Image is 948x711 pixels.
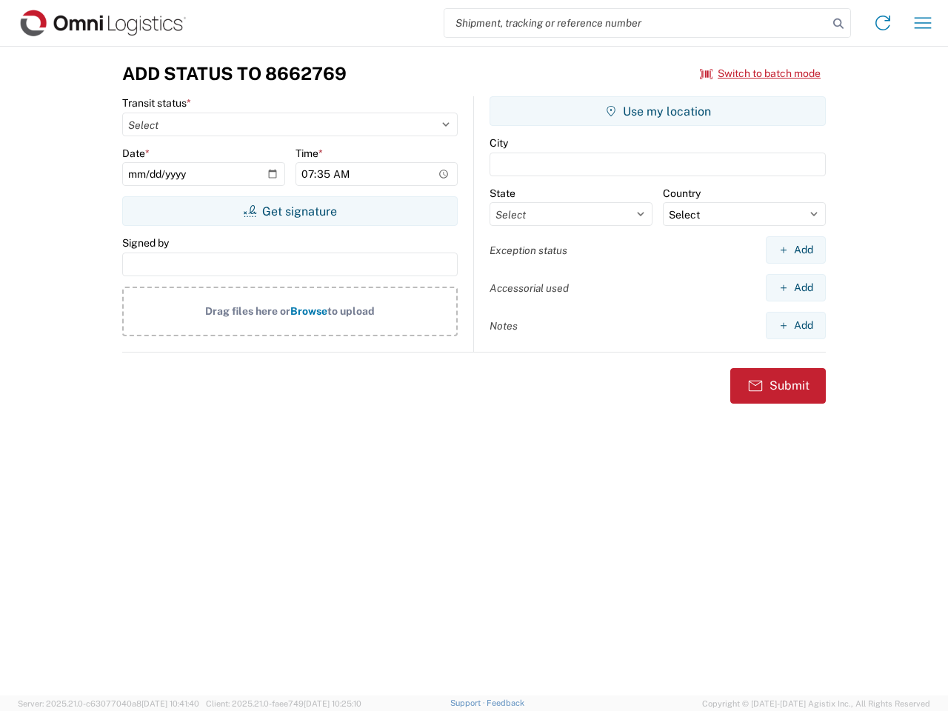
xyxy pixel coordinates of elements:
[450,698,487,707] a: Support
[766,236,826,264] button: Add
[304,699,361,708] span: [DATE] 10:25:10
[327,305,375,317] span: to upload
[490,319,518,333] label: Notes
[663,187,701,200] label: Country
[122,147,150,160] label: Date
[766,274,826,301] button: Add
[206,699,361,708] span: Client: 2025.21.0-faee749
[490,136,508,150] label: City
[490,187,515,200] label: State
[296,147,323,160] label: Time
[766,312,826,339] button: Add
[490,281,569,295] label: Accessorial used
[702,697,930,710] span: Copyright © [DATE]-[DATE] Agistix Inc., All Rights Reserved
[122,196,458,226] button: Get signature
[444,9,828,37] input: Shipment, tracking or reference number
[18,699,199,708] span: Server: 2025.21.0-c63077040a8
[290,305,327,317] span: Browse
[700,61,821,86] button: Switch to batch mode
[490,244,567,257] label: Exception status
[205,305,290,317] span: Drag files here or
[730,368,826,404] button: Submit
[122,236,169,250] label: Signed by
[141,699,199,708] span: [DATE] 10:41:40
[122,63,347,84] h3: Add Status to 8662769
[490,96,826,126] button: Use my location
[122,96,191,110] label: Transit status
[487,698,524,707] a: Feedback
